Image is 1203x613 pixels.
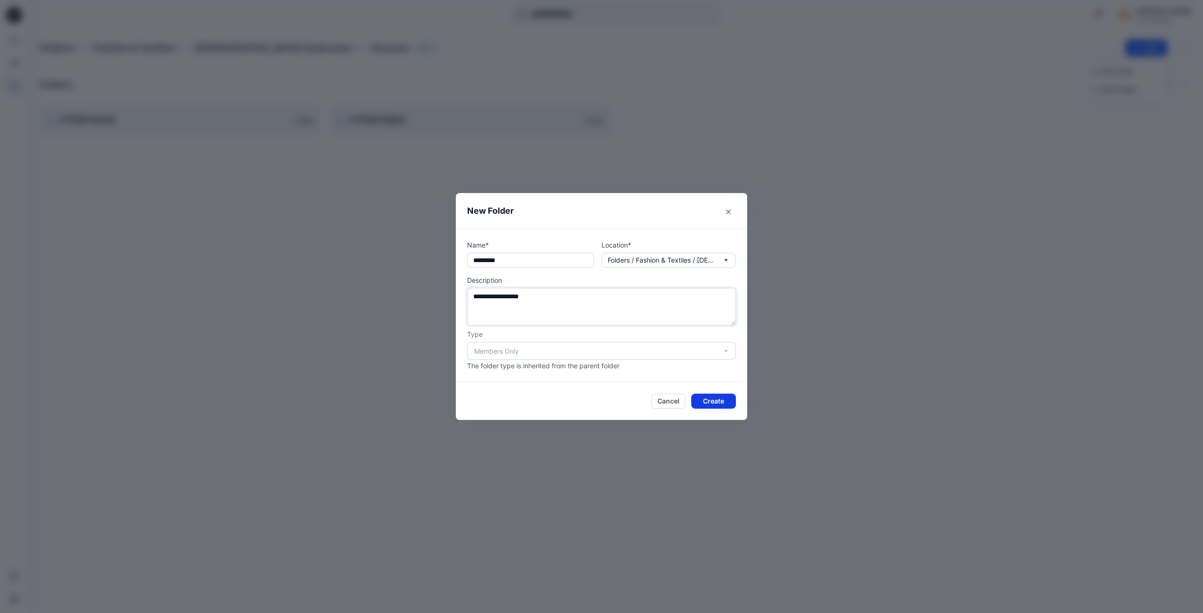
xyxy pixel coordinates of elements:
[467,361,736,371] p: The folder type is inherited from the parent folder
[721,204,736,219] button: Close
[601,240,736,250] p: Location*
[608,255,716,265] p: Folders / Fashion & Textiles / [DEMOGRAPHIC_DATA] Outerwear / Dresses
[691,394,736,409] button: Create
[467,275,736,285] p: Description
[456,193,747,228] header: New Folder
[601,253,736,268] button: Folders / Fashion & Textiles / [DEMOGRAPHIC_DATA] Outerwear / Dresses
[467,240,594,250] p: Name*
[467,329,736,339] p: Type
[651,394,686,409] button: Cancel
